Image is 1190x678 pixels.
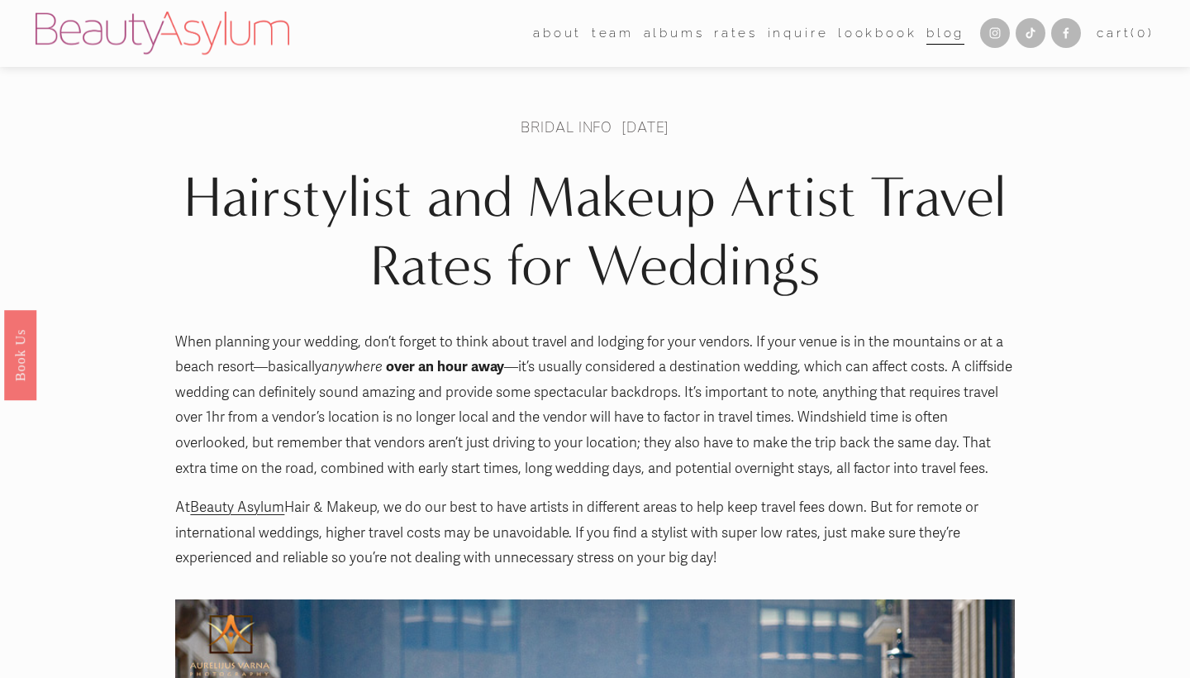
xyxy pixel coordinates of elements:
[175,164,1014,300] h1: Hairstylist and Makeup Artist Travel Rates for Weddings
[386,358,504,375] strong: over an hour away
[36,12,289,55] img: Beauty Asylum | Bridal Hair &amp; Makeup Charlotte &amp; Atlanta
[190,499,284,516] a: Beauty Asylum
[4,310,36,400] a: Book Us
[980,18,1010,48] a: Instagram
[175,495,1014,571] p: At Hair & Makeup, we do our best to have artists in different areas to help keep travel fees down...
[1051,18,1081,48] a: Facebook
[592,22,634,45] span: team
[321,358,383,375] em: anywhere
[1130,26,1154,41] span: ( )
[621,117,669,136] span: [DATE]
[714,21,758,46] a: Rates
[768,21,829,46] a: Inquire
[533,21,582,46] a: folder dropdown
[1137,26,1148,41] span: 0
[1097,22,1154,45] a: 0 items in cart
[175,330,1014,482] p: When planning your wedding, don’t forget to think about travel and lodging for your vendors. If y...
[521,117,612,136] a: Bridal Info
[592,21,634,46] a: folder dropdown
[1016,18,1045,48] a: TikTok
[838,21,917,46] a: Lookbook
[926,21,964,46] a: Blog
[533,22,582,45] span: about
[644,21,705,46] a: albums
